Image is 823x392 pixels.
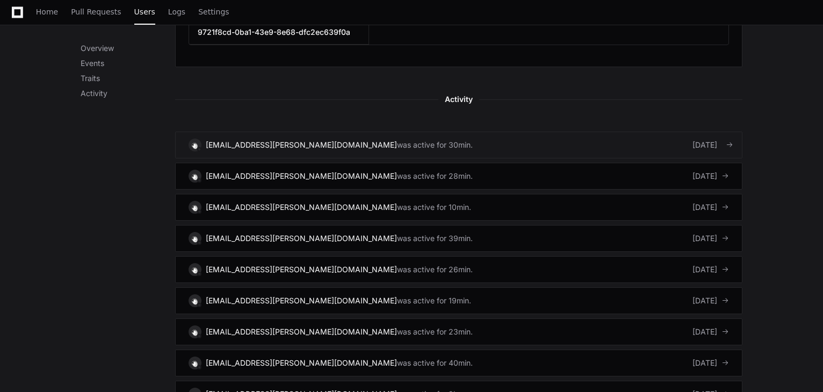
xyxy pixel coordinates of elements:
[190,358,200,368] img: 10.svg
[692,358,729,368] div: [DATE]
[190,233,200,243] img: 10.svg
[206,295,397,306] div: [EMAIL_ADDRESS][PERSON_NAME][DOMAIN_NAME]
[198,27,350,38] h3: 9721f8cd-0ba1-43e9-8e68-dfc2ec639f0a
[190,295,200,306] img: 10.svg
[134,9,155,15] span: Users
[692,264,729,275] div: [DATE]
[397,326,473,337] div: was active for 23min.
[397,233,473,244] div: was active for 39min.
[206,171,397,182] div: [EMAIL_ADDRESS][PERSON_NAME][DOMAIN_NAME]
[692,233,729,244] div: [DATE]
[438,93,479,106] span: Activity
[190,264,200,274] img: 10.svg
[175,163,742,190] a: [EMAIL_ADDRESS][PERSON_NAME][DOMAIN_NAME]was active for 28min.[DATE]
[198,9,229,15] span: Settings
[692,295,729,306] div: [DATE]
[175,225,742,252] a: [EMAIL_ADDRESS][PERSON_NAME][DOMAIN_NAME]was active for 39min.[DATE]
[397,202,471,213] div: was active for 10min.
[81,88,175,99] p: Activity
[175,350,742,376] a: [EMAIL_ADDRESS][PERSON_NAME][DOMAIN_NAME]was active for 40min.[DATE]
[397,358,473,368] div: was active for 40min.
[397,140,473,150] div: was active for 30min.
[397,264,473,275] div: was active for 26min.
[190,140,200,150] img: 10.svg
[206,140,397,150] div: [EMAIL_ADDRESS][PERSON_NAME][DOMAIN_NAME]
[190,202,200,212] img: 10.svg
[190,171,200,181] img: 10.svg
[175,287,742,314] a: [EMAIL_ADDRESS][PERSON_NAME][DOMAIN_NAME]was active for 19min.[DATE]
[175,132,742,158] a: [EMAIL_ADDRESS][PERSON_NAME][DOMAIN_NAME]was active for 30min.[DATE]
[206,233,397,244] div: [EMAIL_ADDRESS][PERSON_NAME][DOMAIN_NAME]
[81,58,175,69] p: Events
[81,73,175,84] p: Traits
[692,326,729,337] div: [DATE]
[206,358,397,368] div: [EMAIL_ADDRESS][PERSON_NAME][DOMAIN_NAME]
[36,9,58,15] span: Home
[168,9,185,15] span: Logs
[190,326,200,337] img: 10.svg
[397,171,473,182] div: was active for 28min.
[81,43,175,54] p: Overview
[175,256,742,283] a: [EMAIL_ADDRESS][PERSON_NAME][DOMAIN_NAME]was active for 26min.[DATE]
[71,9,121,15] span: Pull Requests
[206,202,397,213] div: [EMAIL_ADDRESS][PERSON_NAME][DOMAIN_NAME]
[175,194,742,221] a: [EMAIL_ADDRESS][PERSON_NAME][DOMAIN_NAME]was active for 10min.[DATE]
[692,202,729,213] div: [DATE]
[397,295,471,306] div: was active for 19min.
[175,318,742,345] a: [EMAIL_ADDRESS][PERSON_NAME][DOMAIN_NAME]was active for 23min.[DATE]
[692,140,729,150] div: [DATE]
[692,171,729,182] div: [DATE]
[206,264,397,275] div: [EMAIL_ADDRESS][PERSON_NAME][DOMAIN_NAME]
[206,326,397,337] div: [EMAIL_ADDRESS][PERSON_NAME][DOMAIN_NAME]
